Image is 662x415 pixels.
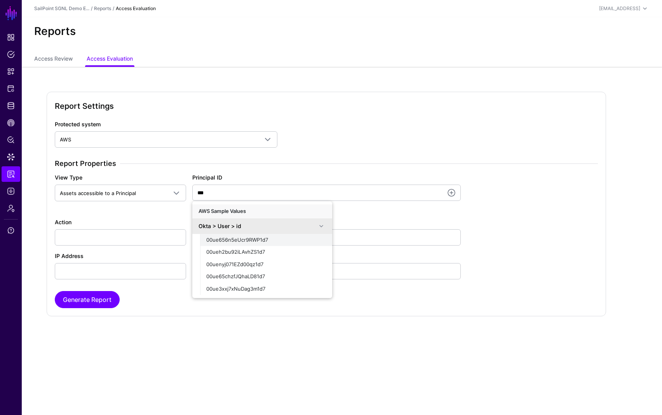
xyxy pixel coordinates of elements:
label: IP Address [55,252,84,260]
button: 00ueh2bu92iLAvhZS1d7 [200,246,332,258]
span: 00ue3xxj7xNuDag3m1d7 [206,286,265,292]
span: 00ueh2bu92iLAvhZS1d7 [206,249,265,255]
span: Data Lens [7,153,15,161]
a: Policy Lens [2,132,20,148]
label: Protected system [55,120,101,128]
a: Data Lens [2,149,20,165]
strong: Access Evaluation [116,5,156,11]
div: [EMAIL_ADDRESS] [599,5,640,12]
span: Policy Lens [7,136,15,144]
button: Generate Report [55,291,120,308]
a: Protected Systems [2,81,20,96]
span: Protected Systems [7,85,15,92]
a: SailPoint SGNL Demo E... [34,5,89,11]
a: SGNL [5,5,18,22]
button: 00ue3xxj7xNuDag3m1d7 [200,283,332,295]
div: AWS Sample Values [192,204,332,218]
span: 00ue656n5eUcr9RWP1d7 [206,237,268,243]
div: Okta > User > id [199,222,317,230]
a: Access Evaluation [87,52,133,67]
a: Identity Data Fabric [2,98,20,113]
span: Snippets [7,68,15,75]
a: CAEP Hub [2,115,20,131]
span: Report Properties [55,159,120,168]
a: Access Review [34,52,73,67]
div: / [89,5,94,12]
a: Reports [2,166,20,182]
span: Assets accessible to a Principal [60,190,136,196]
a: Reports [94,5,111,11]
button: 00uenyj071EZd00qz1d7 [200,258,332,271]
h2: Reports [34,25,76,38]
h2: Report Settings [55,100,598,112]
span: Reports [7,170,15,178]
span: Dashboard [7,33,15,41]
span: 00uenyj071EZd00qz1d7 [206,261,263,267]
button: 00ue65chzfJQhaLD81d7 [200,270,332,283]
a: Admin [2,201,20,216]
span: Admin [7,204,15,212]
span: Identity Data Fabric [7,102,15,110]
a: Logs [2,183,20,199]
label: View Type [55,173,82,181]
a: Dashboard [2,30,20,45]
span: Logs [7,187,15,195]
span: 00ue65chzfJQhaLD81d7 [206,273,265,279]
span: CAEP Hub [7,119,15,127]
a: Snippets [2,64,20,79]
label: Principal ID [192,173,222,181]
button: 00ue656n5eUcr9RWP1d7 [200,234,332,246]
span: Support [7,227,15,234]
div: / [111,5,116,12]
span: Policies [7,51,15,58]
span: AWS [60,136,71,143]
label: Action [55,218,71,226]
a: Policies [2,47,20,62]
